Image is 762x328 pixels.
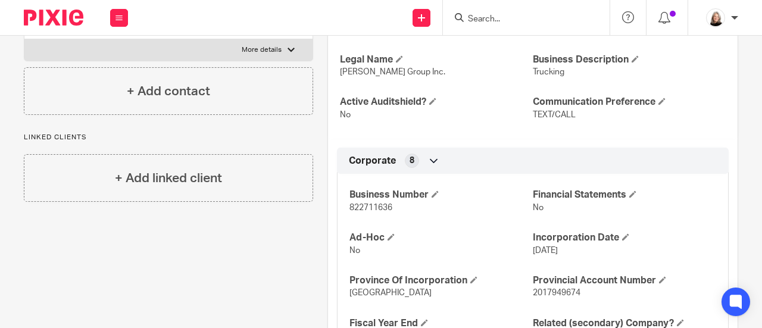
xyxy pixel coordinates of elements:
h4: Business Number [349,189,533,201]
p: Linked clients [24,133,313,142]
h4: Business Description [533,54,726,66]
h4: Ad-Hoc [349,232,533,244]
h4: Legal Name [340,54,533,66]
img: Screenshot%202023-11-02%20134555.png [706,8,725,27]
h4: Financial Statements [533,189,716,201]
span: [DATE] [533,246,558,255]
span: 822711636 [349,204,392,212]
input: Search [467,14,574,25]
h4: Active Auditshield? [340,96,533,108]
h4: Incorporation Date [533,232,716,244]
span: [GEOGRAPHIC_DATA] [349,289,432,297]
span: 2017949674 [533,289,580,297]
span: [PERSON_NAME] Group Inc. [340,68,445,76]
span: TEXT/CALL [533,111,576,119]
span: No [349,246,360,255]
h4: Provincial Account Number [533,274,716,287]
span: 8 [410,155,414,167]
span: Corporate [349,155,396,167]
span: Trucking [533,68,564,76]
img: Pixie [24,10,83,26]
h4: + Add contact [127,82,210,101]
span: No [340,111,351,119]
h4: + Add linked client [115,169,222,188]
span: No [533,204,544,212]
p: More details [242,45,282,55]
h4: Communication Preference [533,96,726,108]
h4: Province Of Incorporation [349,274,533,287]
